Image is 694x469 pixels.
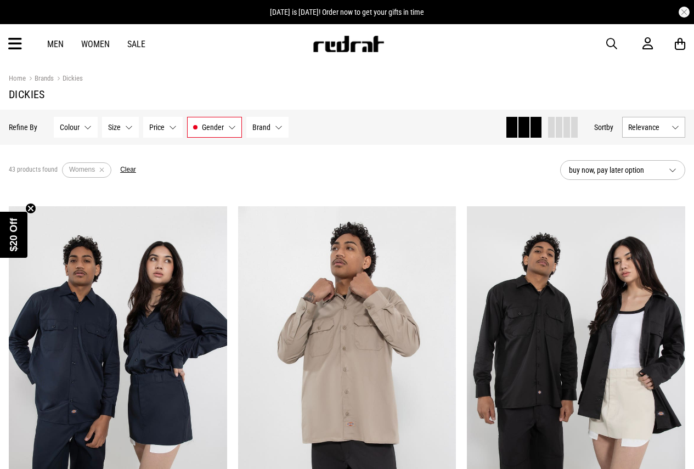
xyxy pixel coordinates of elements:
button: Open LiveChat chat widget [9,4,42,37]
span: 43 products found [9,166,58,174]
button: Brand [246,117,289,138]
a: Women [81,39,110,49]
a: Dickies [54,74,83,84]
button: Colour [54,117,98,138]
p: Refine By [9,123,37,132]
button: Gender [187,117,242,138]
a: Men [47,39,64,49]
span: buy now, pay later option [569,163,660,177]
span: Colour [60,123,80,132]
span: Womens [69,166,95,173]
button: Relevance [622,117,685,138]
span: Size [108,123,121,132]
span: Price [149,123,165,132]
button: Clear [120,166,136,174]
button: buy now, pay later option [560,160,685,180]
h1: Dickies [9,88,685,101]
span: [DATE] is [DATE]! Order now to get your gifts in time [270,8,424,16]
span: Brand [252,123,270,132]
button: Remove filter [95,162,109,178]
a: Brands [26,74,54,84]
img: Redrat logo [312,36,385,52]
span: Relevance [628,123,667,132]
a: Sale [127,39,145,49]
button: Sortby [594,121,613,134]
span: $20 Off [8,218,19,251]
span: by [606,123,613,132]
a: Home [9,74,26,82]
button: Close teaser [25,203,36,214]
button: Size [102,117,139,138]
span: Gender [202,123,224,132]
button: Price [143,117,183,138]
